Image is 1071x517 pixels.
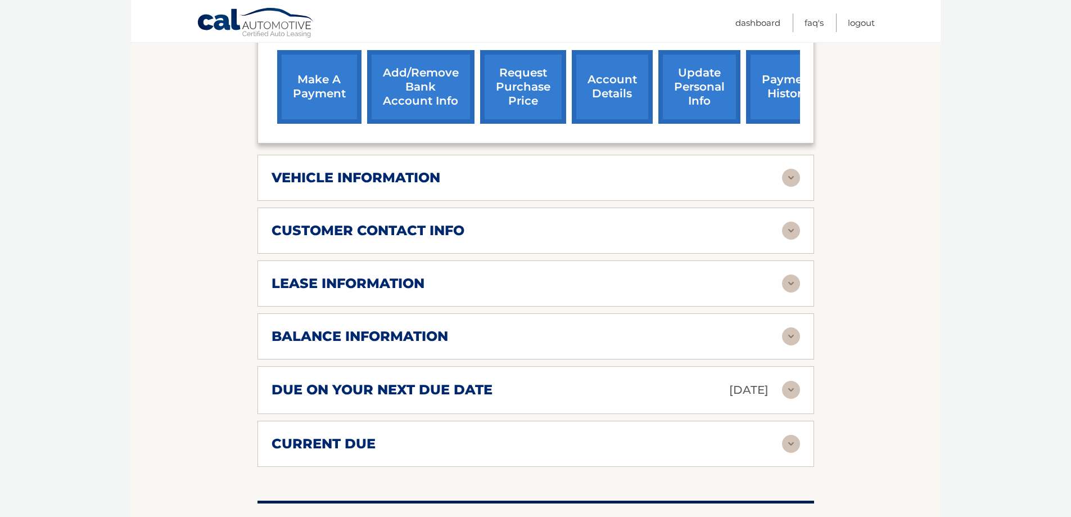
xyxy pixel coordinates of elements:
h2: customer contact info [272,222,464,239]
img: accordion-rest.svg [782,169,800,187]
a: Logout [848,14,875,32]
a: Cal Automotive [197,7,315,40]
a: request purchase price [480,50,566,124]
h2: due on your next due date [272,381,492,398]
h2: current due [272,435,376,452]
img: accordion-rest.svg [782,327,800,345]
img: accordion-rest.svg [782,222,800,240]
h2: balance information [272,328,448,345]
a: payment history [746,50,830,124]
a: update personal info [658,50,740,124]
a: Add/Remove bank account info [367,50,475,124]
p: [DATE] [729,380,769,400]
img: accordion-rest.svg [782,381,800,399]
a: FAQ's [805,14,824,32]
a: make a payment [277,50,361,124]
h2: lease information [272,275,424,292]
img: accordion-rest.svg [782,275,800,293]
a: Dashboard [735,14,780,32]
img: accordion-rest.svg [782,435,800,453]
h2: vehicle information [272,169,440,186]
a: account details [572,50,653,124]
